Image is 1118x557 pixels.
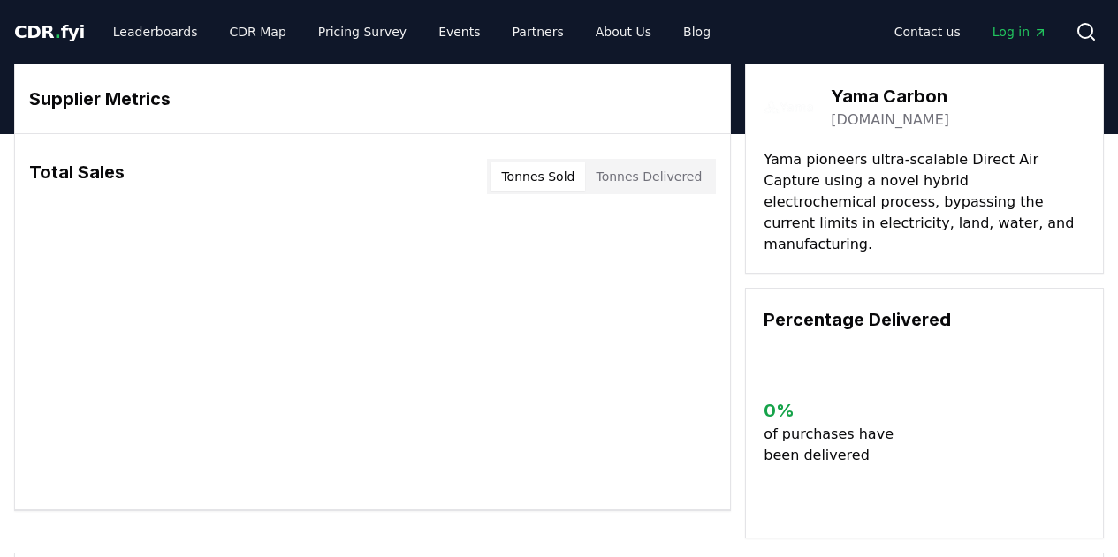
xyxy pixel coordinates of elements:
span: Log in [993,23,1047,41]
nav: Main [880,16,1061,48]
a: CDR.fyi [14,19,85,44]
h3: Percentage Delivered [764,306,1085,333]
button: Tonnes Sold [491,162,585,191]
h3: 0 % [764,397,901,424]
a: Pricing Survey [304,16,421,48]
h3: Total Sales [29,159,125,194]
a: Leaderboards [99,16,212,48]
a: CDR Map [216,16,300,48]
a: Partners [498,16,578,48]
span: . [55,21,61,42]
p: Yama pioneers ultra-scalable Direct Air Capture using a novel hybrid electrochemical process, byp... [764,149,1085,255]
a: About Us [582,16,665,48]
a: Log in [978,16,1061,48]
a: Events [424,16,494,48]
a: [DOMAIN_NAME] [831,109,949,131]
a: Contact us [880,16,975,48]
h3: Yama Carbon [831,83,949,109]
a: Blog [669,16,725,48]
nav: Main [99,16,725,48]
h3: Supplier Metrics [29,86,716,112]
img: Yama Carbon-logo [764,82,813,132]
span: CDR fyi [14,21,85,42]
button: Tonnes Delivered [585,162,712,191]
p: of purchases have been delivered [764,424,901,466]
